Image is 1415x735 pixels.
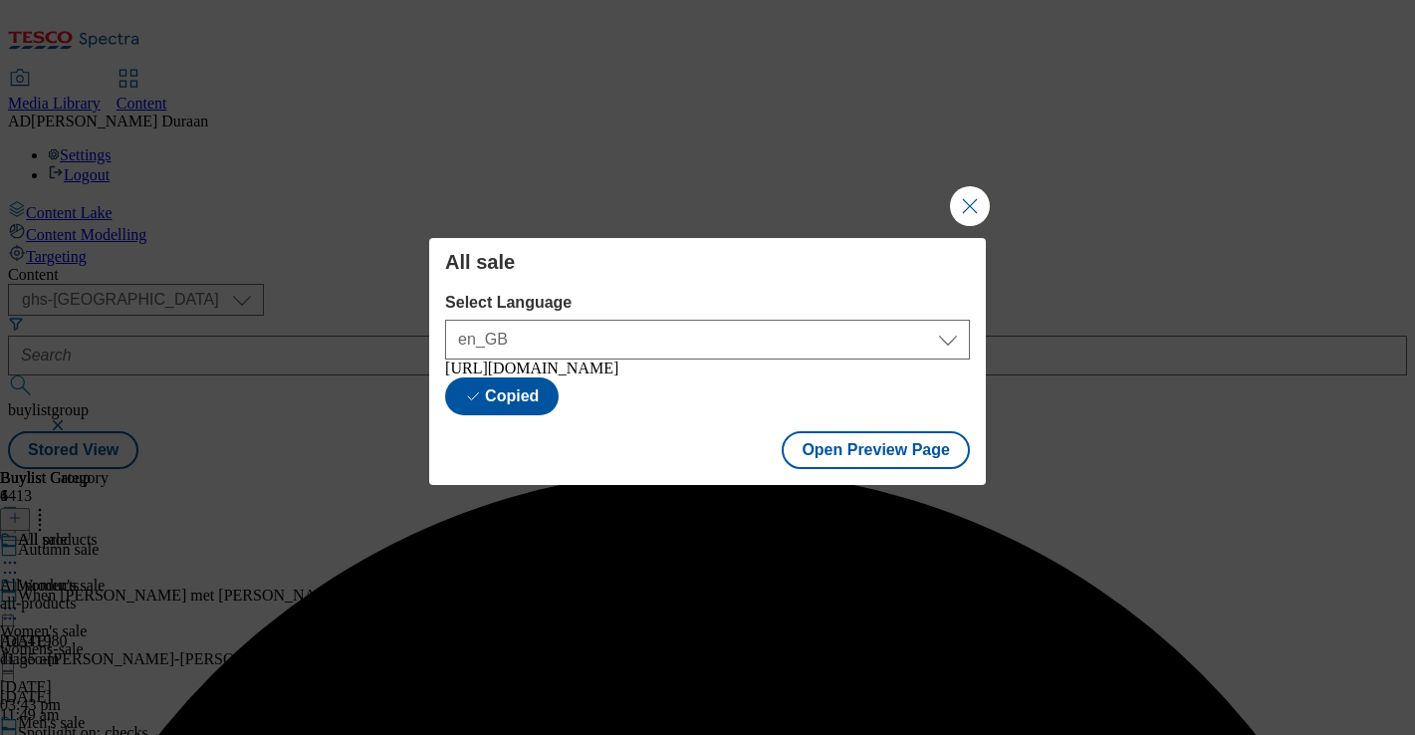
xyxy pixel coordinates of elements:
button: Copied [445,377,559,415]
label: Select Language [445,294,970,312]
div: Modal [429,238,986,485]
button: Open Preview Page [782,431,970,469]
div: [URL][DOMAIN_NAME] [445,360,970,377]
h4: All sale [445,250,970,274]
button: Close Modal [950,186,990,226]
